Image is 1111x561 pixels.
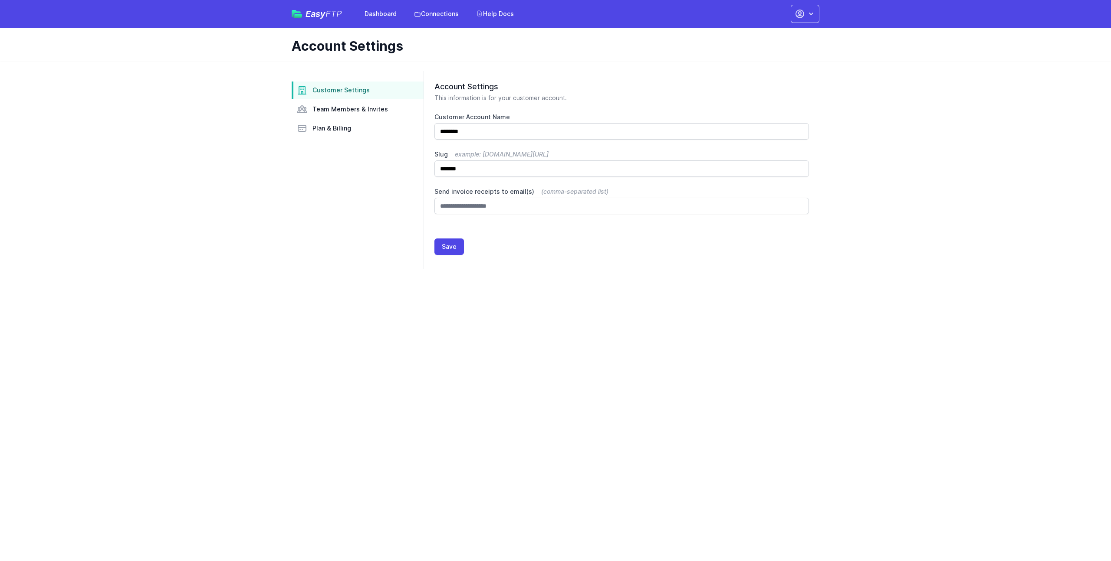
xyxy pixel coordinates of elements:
[292,120,424,137] a: Plan & Billing
[292,38,812,54] h1: Account Settings
[292,10,342,18] a: EasyFTP
[312,124,351,133] span: Plan & Billing
[434,150,809,159] label: Slug
[455,150,549,158] span: example: [DOMAIN_NAME][URL]
[306,10,342,18] span: Easy
[434,94,809,102] p: This information is for your customer account.
[292,101,424,118] a: Team Members & Invites
[434,187,809,196] label: Send invoice receipts to email(s)
[292,10,302,18] img: easyftp_logo.png
[541,188,608,195] span: (comma-separated list)
[359,6,402,22] a: Dashboard
[409,6,464,22] a: Connections
[325,9,342,19] span: FTP
[434,113,809,121] label: Customer Account Name
[434,82,809,92] h2: Account Settings
[292,82,424,99] a: Customer Settings
[312,86,370,95] span: Customer Settings
[471,6,519,22] a: Help Docs
[312,105,388,114] span: Team Members & Invites
[434,238,464,255] button: Save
